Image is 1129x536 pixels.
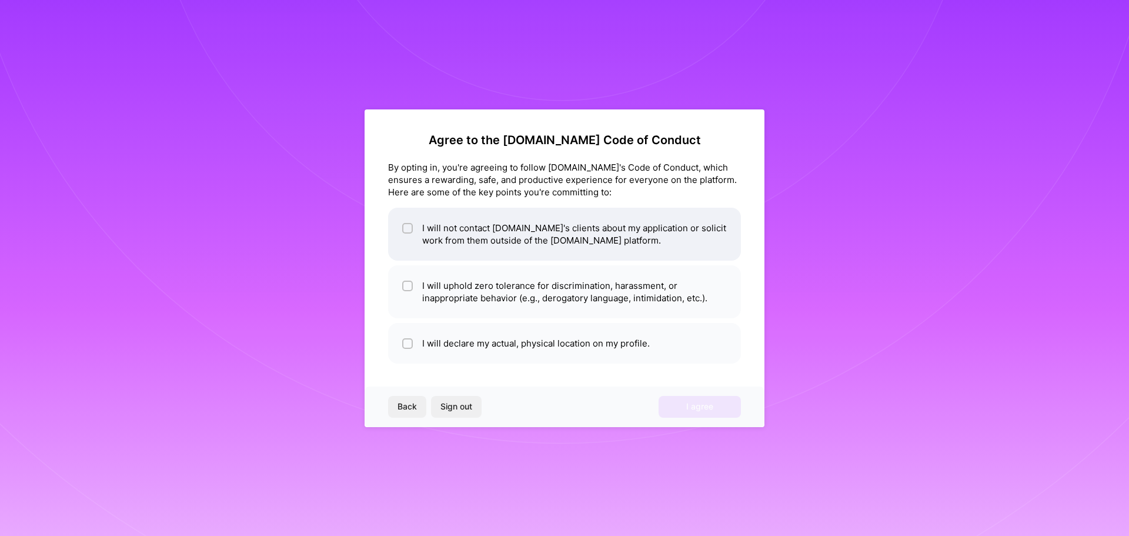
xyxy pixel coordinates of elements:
[388,208,741,261] li: I will not contact [DOMAIN_NAME]'s clients about my application or solicit work from them outside...
[388,396,426,417] button: Back
[388,161,741,198] div: By opting in, you're agreeing to follow [DOMAIN_NAME]'s Code of Conduct, which ensures a rewardin...
[431,396,482,417] button: Sign out
[398,401,417,412] span: Back
[388,265,741,318] li: I will uphold zero tolerance for discrimination, harassment, or inappropriate behavior (e.g., der...
[388,133,741,147] h2: Agree to the [DOMAIN_NAME] Code of Conduct
[388,323,741,364] li: I will declare my actual, physical location on my profile.
[440,401,472,412] span: Sign out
